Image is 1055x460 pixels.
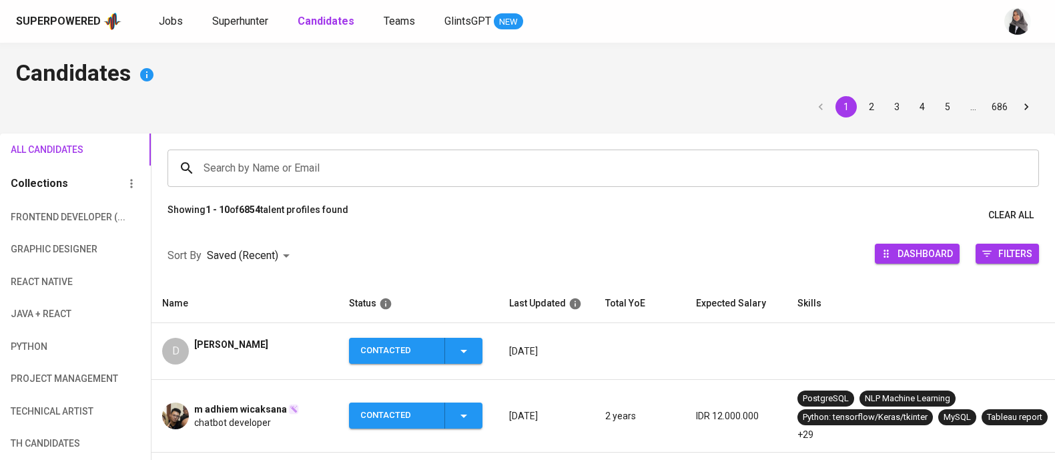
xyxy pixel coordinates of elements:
[808,96,1039,118] nav: pagination navigation
[298,15,354,27] b: Candidates
[875,244,960,264] button: Dashboard
[494,15,523,29] span: NEW
[886,96,908,118] button: Go to page 3
[865,393,950,405] div: NLP Machine Learning
[988,207,1034,224] span: Clear All
[912,96,933,118] button: Go to page 4
[11,209,81,226] span: Frontend Developer (...
[11,274,81,290] span: React Native
[159,15,183,27] span: Jobs
[976,244,1039,264] button: Filters
[595,284,685,323] th: Total YoE
[384,13,418,30] a: Teams
[803,411,928,424] div: Python: tensorflow/Keras/tkinter
[16,14,101,29] div: Superpowered
[194,416,271,429] span: chatbot developer
[194,403,287,416] span: m adhiem wicaksana
[360,338,434,364] div: Contacted
[11,174,68,193] h6: Collections
[11,306,81,322] span: Java + React
[384,15,415,27] span: Teams
[349,338,482,364] button: Contacted
[803,393,849,405] div: PostgreSQL
[194,338,268,351] span: [PERSON_NAME]
[988,96,1012,118] button: Go to page 686
[944,411,971,424] div: MySQL
[11,435,81,452] span: TH candidates
[835,96,857,118] button: page 1
[167,248,202,264] p: Sort By
[349,403,482,429] button: Contacted
[206,204,230,215] b: 1 - 10
[338,284,498,323] th: Status
[159,13,186,30] a: Jobs
[207,244,294,268] div: Saved (Recent)
[498,284,595,323] th: Last Updated
[288,404,299,415] img: magic_wand.svg
[509,344,584,358] p: [DATE]
[444,13,523,30] a: GlintsGPT NEW
[11,142,81,158] span: All Candidates
[509,409,584,423] p: [DATE]
[11,241,81,258] span: Graphic Designer
[298,13,357,30] a: Candidates
[998,244,1032,262] span: Filters
[962,100,984,113] div: …
[983,203,1039,228] button: Clear All
[103,11,121,31] img: app logo
[987,411,1042,424] div: Tableau report
[937,96,958,118] button: Go to page 5
[444,15,491,27] span: GlintsGPT
[207,248,278,264] p: Saved (Recent)
[11,371,81,387] span: Project Management
[11,338,81,355] span: python
[1004,8,1031,35] img: sinta.windasari@glints.com
[685,284,787,323] th: Expected Salary
[861,96,882,118] button: Go to page 2
[212,13,271,30] a: Superhunter
[11,403,81,420] span: technical artist
[1016,96,1037,118] button: Go to next page
[239,204,260,215] b: 6854
[797,428,813,441] p: +29
[605,409,675,423] p: 2 years
[162,338,189,365] div: D
[16,59,1039,91] h4: Candidates
[16,11,121,31] a: Superpoweredapp logo
[151,284,338,323] th: Name
[360,403,434,429] div: Contacted
[696,409,776,423] p: IDR 12.000.000
[212,15,268,27] span: Superhunter
[898,244,953,262] span: Dashboard
[167,203,348,228] p: Showing of talent profiles found
[162,403,189,429] img: 65e2944fef6075dded49c0d7ff5ed420.jpg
